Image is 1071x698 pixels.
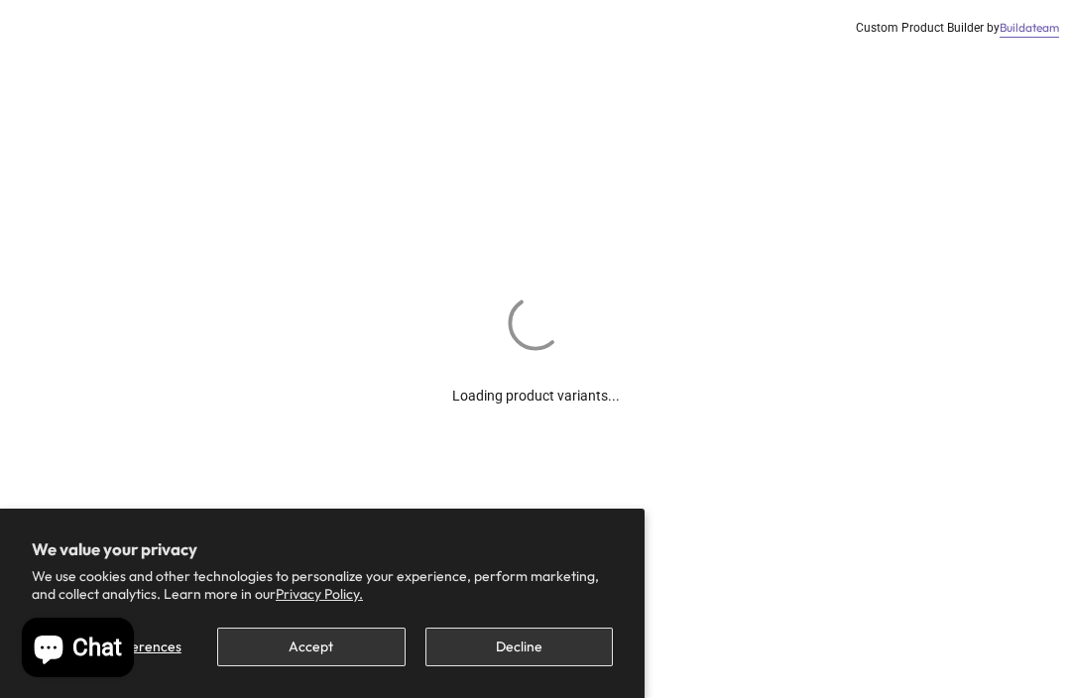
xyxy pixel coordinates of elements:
[856,20,1059,37] div: Custom Product Builder by
[32,540,613,558] h2: We value your privacy
[452,355,620,407] div: Loading product variants...
[16,618,140,682] inbox-online-store-chat: Shopify online store chat
[217,628,405,666] button: Accept
[32,567,613,603] p: We use cookies and other technologies to personalize your experience, perform marketing, and coll...
[425,628,613,666] button: Decline
[1000,20,1059,37] a: Buildateam
[276,585,363,603] a: Privacy Policy.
